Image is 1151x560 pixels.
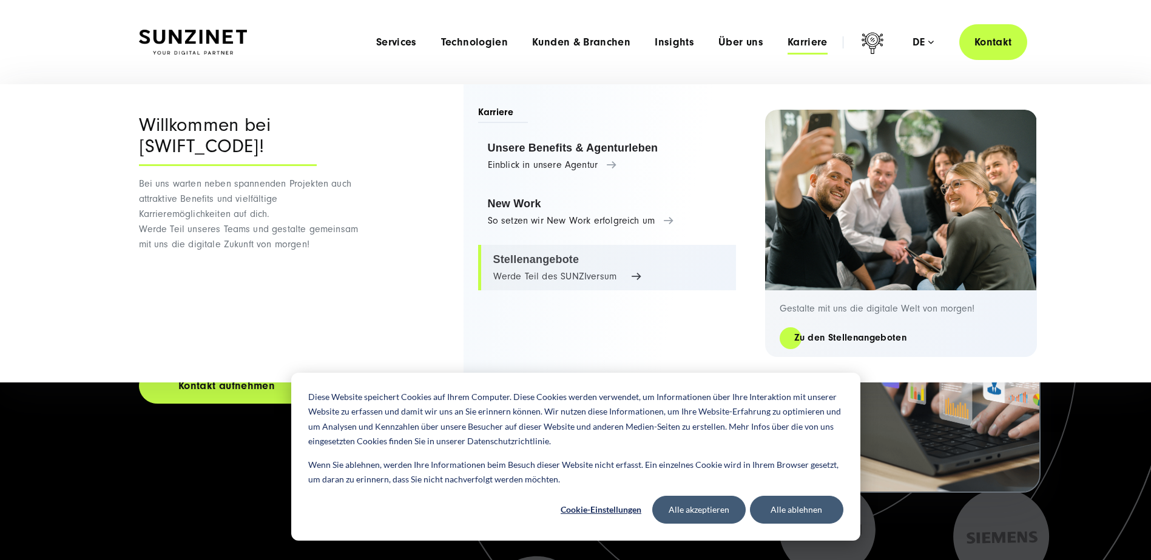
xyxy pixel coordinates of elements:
p: Diese Website speichert Cookies auf Ihrem Computer. Diese Cookies werden verwendet, um Informatio... [308,390,843,449]
a: Insights [655,36,694,48]
a: New Work So setzen wir New Work erfolgreich um [478,189,736,235]
a: Unsere Benefits & Agenturleben Einblick in unsere Agentur [478,133,736,179]
button: Alle akzeptieren [652,496,746,524]
div: de [913,36,934,48]
a: Zu den Stellenangeboten [780,331,921,345]
a: Stellenangebote Werde Teil des SUNZIversum [478,245,736,291]
a: Über uns [718,36,763,48]
p: Wenn Sie ablehnen, werden Ihre Informationen beim Besuch dieser Website nicht erfasst. Ein einzel... [308,458,843,487]
div: Cookie banner [291,373,860,541]
p: Bei uns warten neben spannenden Projekten auch attraktive Benefits und vielfältige Karrieremöglic... [139,176,366,252]
a: Karriere [788,36,828,48]
p: Gestalte mit uns die digitale Welt von morgen! [780,302,1022,315]
button: Alle ablehnen [750,496,843,524]
div: Willkommen bei [SWIFT_CODE]! [139,115,317,166]
a: Kontakt [959,24,1027,60]
a: Kunden & Branchen [532,36,630,48]
span: Karriere [478,105,528,123]
a: Kontakt aufnehmen [139,368,315,404]
a: Services [376,36,417,48]
button: Cookie-Einstellungen [555,496,648,524]
a: Technologien [441,36,508,48]
img: SUNZINET Full Service Digital Agentur [139,30,247,55]
img: Digitalagentur und Internetagentur SUNZINET: 2 Frauen 3 Männer, die ein Selfie machen bei [765,110,1037,290]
